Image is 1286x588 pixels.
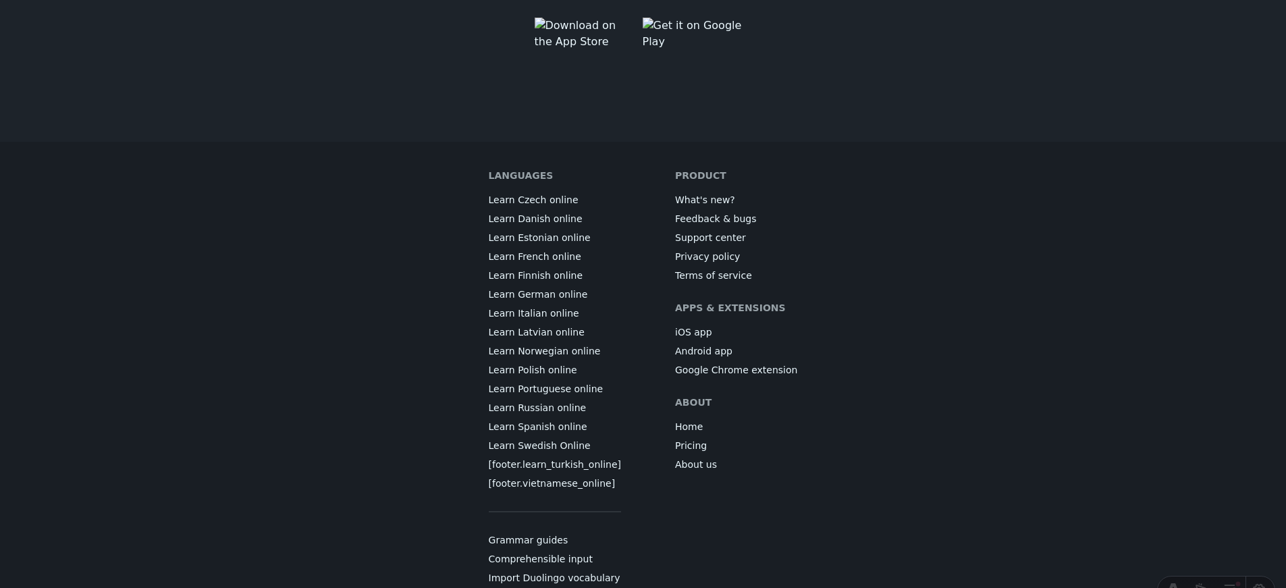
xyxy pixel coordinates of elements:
[675,363,797,377] a: Google Chrome extension
[489,306,579,320] a: Learn Italian online
[675,193,735,207] a: What's new?
[489,250,581,263] a: Learn French online
[489,401,587,415] a: Learn Russian online
[535,18,632,50] img: Download on the App Store
[675,325,712,339] a: iOS app
[489,571,620,585] a: Import Duolingo vocabulary
[489,420,587,433] a: Learn Spanish online
[489,231,591,244] a: Learn Estonian online
[489,458,621,471] a: [footer.learn_turkish_online]
[489,325,585,339] a: Learn Latvian online
[675,269,752,282] a: Terms of service
[489,533,568,547] a: Grammar guides
[675,250,740,263] a: Privacy policy
[675,439,707,452] a: Pricing
[489,169,554,182] h6: Languages
[489,439,591,452] a: Learn Swedish Online
[675,396,712,409] h6: About
[675,169,726,182] h6: Product
[489,344,601,358] a: Learn Norwegian online
[489,212,583,225] a: Learn Danish online
[675,344,732,358] a: Android app
[675,231,746,244] a: Support center
[489,363,577,377] a: Learn Polish online
[489,193,579,207] a: Learn Czech online
[489,269,583,282] a: Learn Finnish online
[489,552,593,566] a: Comprehensible input
[675,420,703,433] a: Home
[675,458,717,471] a: About us
[489,288,588,301] a: Learn German online
[489,477,616,490] a: [footer.vietnamese_online]
[489,382,604,396] a: Learn Portuguese online
[675,212,756,225] a: Feedback & bugs
[675,301,786,315] h6: Apps & extensions
[643,18,752,50] img: Get it on Google Play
